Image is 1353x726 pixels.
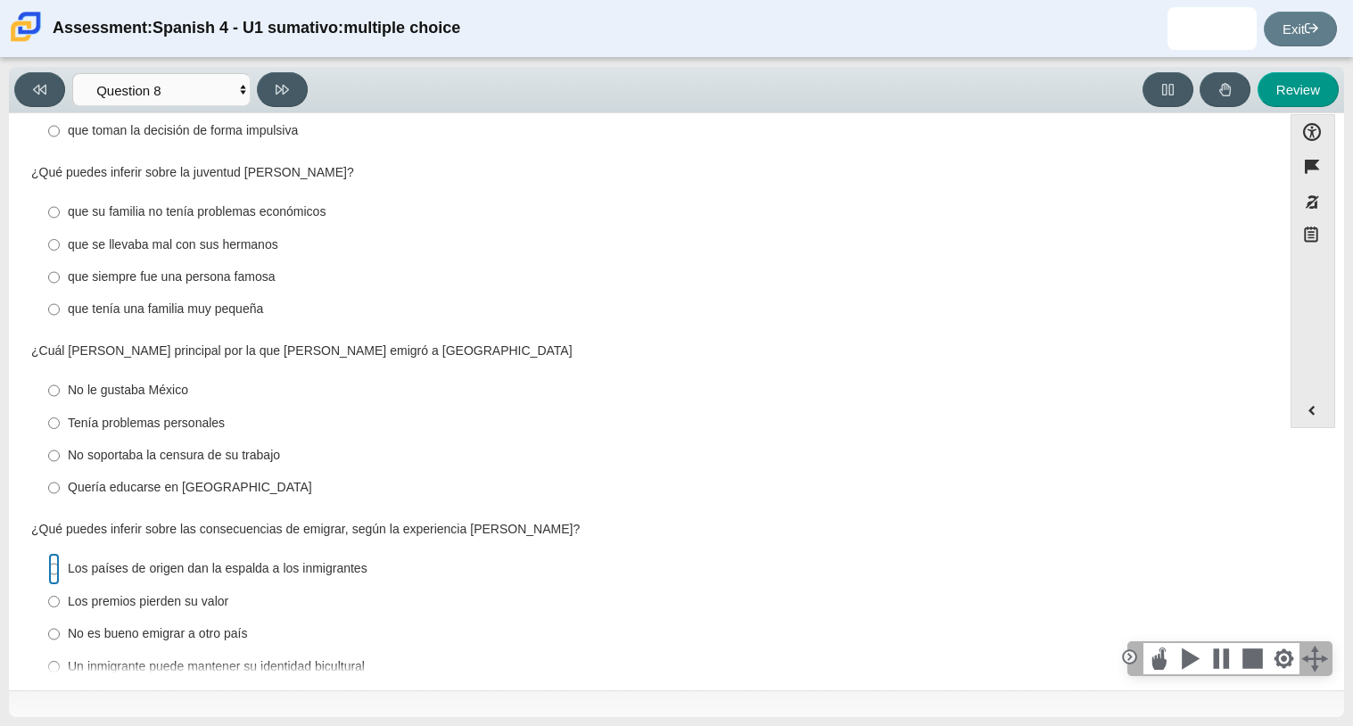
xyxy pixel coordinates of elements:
[31,164,1259,182] div: ¿Qué puedes inferir sobre la juventud [PERSON_NAME]?
[68,447,1250,465] div: No soportaba la censura de su trabajo
[68,415,1250,433] div: Tenía problemas personales
[68,203,1250,221] div: que su familia no tenía problemas económicos
[18,114,1273,675] div: Assessment items
[1258,72,1339,107] button: Review
[1143,643,1175,674] div: Select this button, then click anywhere in the text to start reading aloud
[68,301,1250,318] div: que tenía una familia muy pequeña
[1118,646,1141,668] div: Click to collapse the toolbar.
[68,122,1250,140] div: que toman la decisión de forma impulsiva
[1283,21,1305,37] thspan: Exit
[7,33,45,48] a: Carmen School of Science & Technology
[68,382,1250,400] div: No le gustaba México
[1200,72,1250,107] button: Raise Your Hand
[7,8,45,45] img: Carmen School of Science & Technology
[68,236,1250,254] div: que se llevaba mal con sus hermanos
[68,268,1250,286] div: que siempre fue una persona famosa
[31,342,1259,360] div: ¿Cuál [PERSON_NAME] principal por la que [PERSON_NAME] emigró a [GEOGRAPHIC_DATA]
[68,479,1250,497] div: Quería educarse en [GEOGRAPHIC_DATA]
[1129,643,1143,674] div: Click to collapse the toolbar.
[1198,14,1226,43] img: sebastian.aguilar-.PzLTeW
[1291,393,1334,427] button: Expand menu. Displays the button labels.
[153,17,343,39] thspan: Spanish 4 - U1 sumativo:
[1206,643,1237,674] div: Pause Speech
[31,521,1259,539] div: ¿Qué puedes inferir sobre las consecuencias de emigrar, según la experiencia [PERSON_NAME]?
[343,17,460,39] thspan: multiple choice
[68,593,1250,611] div: Los premios pierden su valor
[68,658,1250,676] div: Un inmigrante puede mantener su identidad bicultural
[1291,114,1335,149] button: Open Accessibility Menu
[1299,643,1331,674] div: Click and hold and drag to move the toolbar.
[53,17,153,39] thspan: Assessment:
[1291,149,1335,184] button: Flag item
[1175,643,1206,674] div: Speak the current selection
[68,560,1250,578] div: Los países de origen dan la espalda a los inmigrantes
[1291,219,1335,256] button: Notepad
[1264,12,1337,46] a: Exit
[1268,643,1299,674] div: Change Settings
[68,625,1250,643] div: No es bueno emigrar a otro país
[1237,643,1268,674] div: Stops speech playback
[1291,185,1335,219] button: Toggle response masking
